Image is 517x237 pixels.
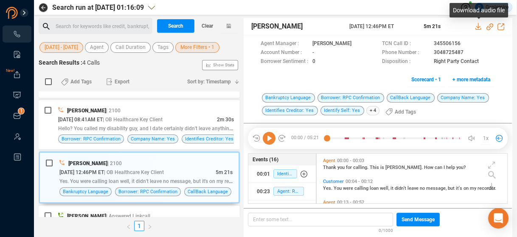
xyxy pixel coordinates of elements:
[387,93,435,103] span: CallBack Language
[106,213,150,219] span: | Answered Linkcall
[380,165,385,170] span: is
[59,169,104,175] span: [DATE] 12:46PM ET
[104,169,164,175] span: | OB Healthcare Key Client
[123,221,134,231] button: left
[444,165,446,170] span: I
[346,165,353,170] span: for
[45,42,78,53] span: [DATE] - [DATE]
[185,135,233,143] span: Identifies Creditor: Yes
[56,75,97,89] button: Add Tags
[312,40,351,49] span: [PERSON_NAME]
[382,49,430,57] span: Phone Number :
[261,40,308,49] span: Agent Manager :
[385,165,424,170] span: [PERSON_NAME].
[70,75,92,89] span: Add Tags
[3,66,31,83] li: Exports
[115,75,129,89] span: Export
[194,19,220,33] button: Clear
[187,75,231,89] span: Sort by: Timestamp
[335,158,366,163] span: 00:00 - 00:03
[323,200,335,205] span: Agent
[182,75,240,89] button: Sort by: Timestamp
[59,177,281,184] span: Yes. You were calling loan well, it didn't leave no message, but it's on my recorder. Who are you? T
[63,188,108,196] span: Bankruptcy Language
[262,93,315,103] span: Bankruptcy Language
[382,40,430,49] span: TCN Call ID :
[262,106,318,115] span: Identifies Creditor: Yes
[323,179,344,184] span: Customer
[395,186,407,191] span: didn't
[456,165,466,170] span: you?
[39,100,240,149] div: [PERSON_NAME]| 2100[DATE] 08:41AM ET| OB Healthcare Key Client2m 30sHello? You called my disabili...
[470,186,478,191] span: my
[168,19,183,33] span: Search
[123,221,134,231] li: Previous Page
[101,75,135,89] button: Export
[320,106,364,115] span: Identify Self: Yes
[6,7,53,19] img: prodigal-logo
[135,221,144,231] a: 1
[370,186,380,191] span: loan
[396,213,440,226] button: Send Message
[248,183,316,200] button: 00:23Agent: RPC Check
[131,135,175,143] span: Company Name: Yes
[110,42,151,53] button: Call Duration
[52,3,144,13] span: Search run at [DATE] 01:16:09
[395,105,416,119] span: Add Tags
[349,23,413,30] span: [DATE] 12:46PM ET
[257,202,270,216] div: 00:31
[323,158,335,163] span: Agent
[424,23,441,29] span: 5m 21s
[217,117,234,123] span: 2m 30s
[321,156,507,203] div: grid
[107,160,122,166] span: | 2100
[407,73,446,86] button: Scorecard • 1
[391,186,395,191] span: it
[90,42,104,53] span: Agent
[420,186,426,191] span: no
[248,200,316,217] button: 00:31Mini Miranda
[134,221,144,231] li: 1
[344,179,374,184] span: 00:04 - 00:12
[67,108,106,114] span: [PERSON_NAME]
[434,57,479,66] span: Right Party Contact
[157,42,169,53] span: Tags
[261,49,308,57] span: Account Number :
[488,208,509,228] div: Open Intercom Messenger
[251,21,303,31] span: [PERSON_NAME]
[312,49,314,57] span: -
[62,135,121,143] span: Borrower: RPC Confirmation
[380,105,421,119] button: Add Tags
[175,42,219,53] button: More Filters • 1
[39,42,83,53] button: [DATE] - [DATE]
[478,186,496,191] span: recorder.
[411,73,441,86] span: Scorecard • 1
[202,19,213,33] span: Clear
[382,57,430,66] span: Disposition :
[448,186,456,191] span: but
[213,14,234,116] span: Show Stats
[452,73,490,86] span: + more metadata
[152,42,174,53] button: Tags
[248,166,316,183] button: 00:01Identify Self: Yes
[380,186,391,191] span: well,
[343,186,354,191] span: were
[188,188,228,196] span: CallBack Language
[3,46,31,63] li: Smart Reports
[273,187,304,196] span: Agent: RPC Check
[180,42,214,53] span: More Filters • 1
[68,160,107,166] span: [PERSON_NAME]
[257,185,270,198] div: 00:23
[464,186,470,191] span: on
[483,131,489,145] span: 1x
[273,169,297,178] span: Identify Self: Yes
[144,221,155,231] button: right
[450,3,508,17] div: Download audio file
[216,169,233,175] span: 5m 21s
[3,26,31,43] li: Interactions
[312,57,315,66] span: 0
[202,60,238,70] button: Show Stats
[402,213,435,226] span: Send Message
[446,165,456,170] span: help
[118,188,177,196] span: Borrower: RPC Confirmation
